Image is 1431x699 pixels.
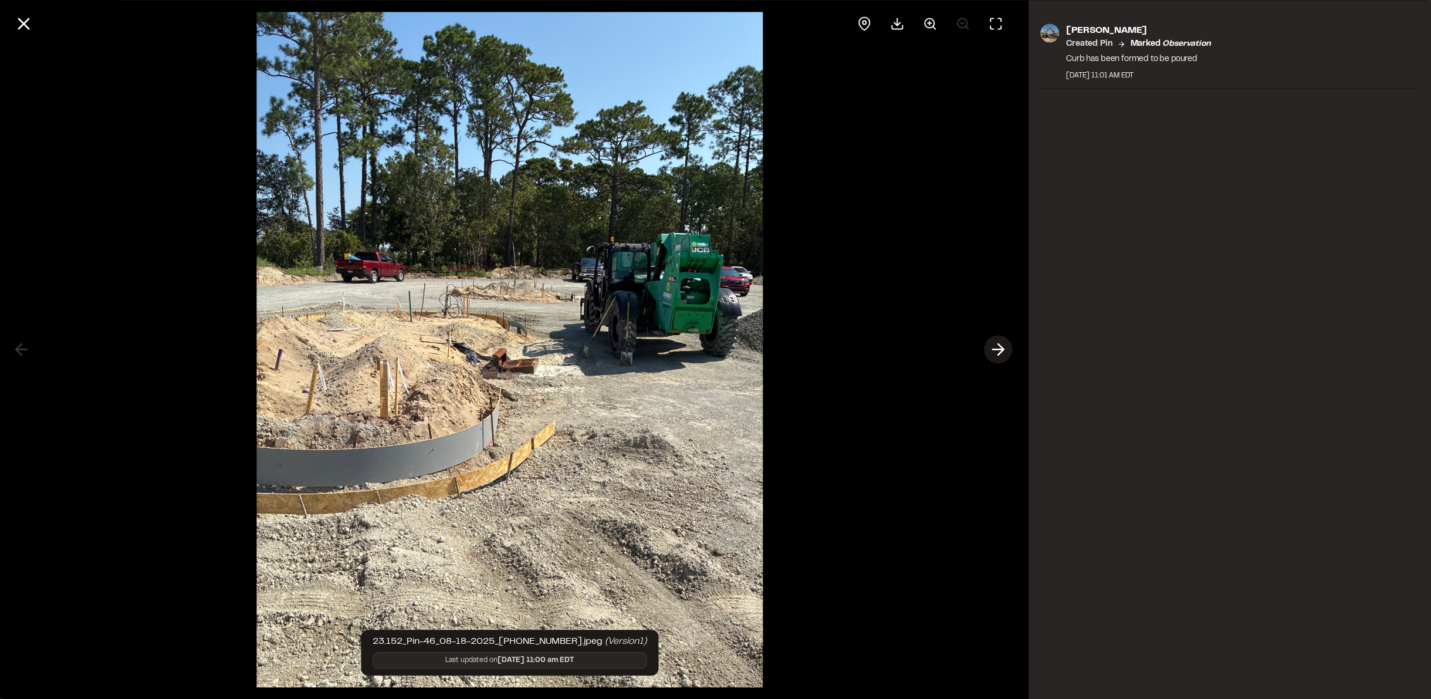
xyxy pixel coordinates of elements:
img: photo [1041,23,1060,42]
p: [PERSON_NAME] [1067,23,1211,38]
button: Zoom in [916,9,945,38]
p: Curb has been formed to be poured [1067,53,1211,66]
button: Next photo [985,336,1013,364]
button: Toggle Fullscreen [982,9,1010,38]
button: Close modal [9,9,38,38]
div: [DATE] 11:01 AM EDT [1067,70,1211,81]
p: Created Pin [1067,38,1113,50]
div: View pin on map [851,9,879,38]
p: Marked [1131,38,1211,50]
em: observation [1163,40,1211,48]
